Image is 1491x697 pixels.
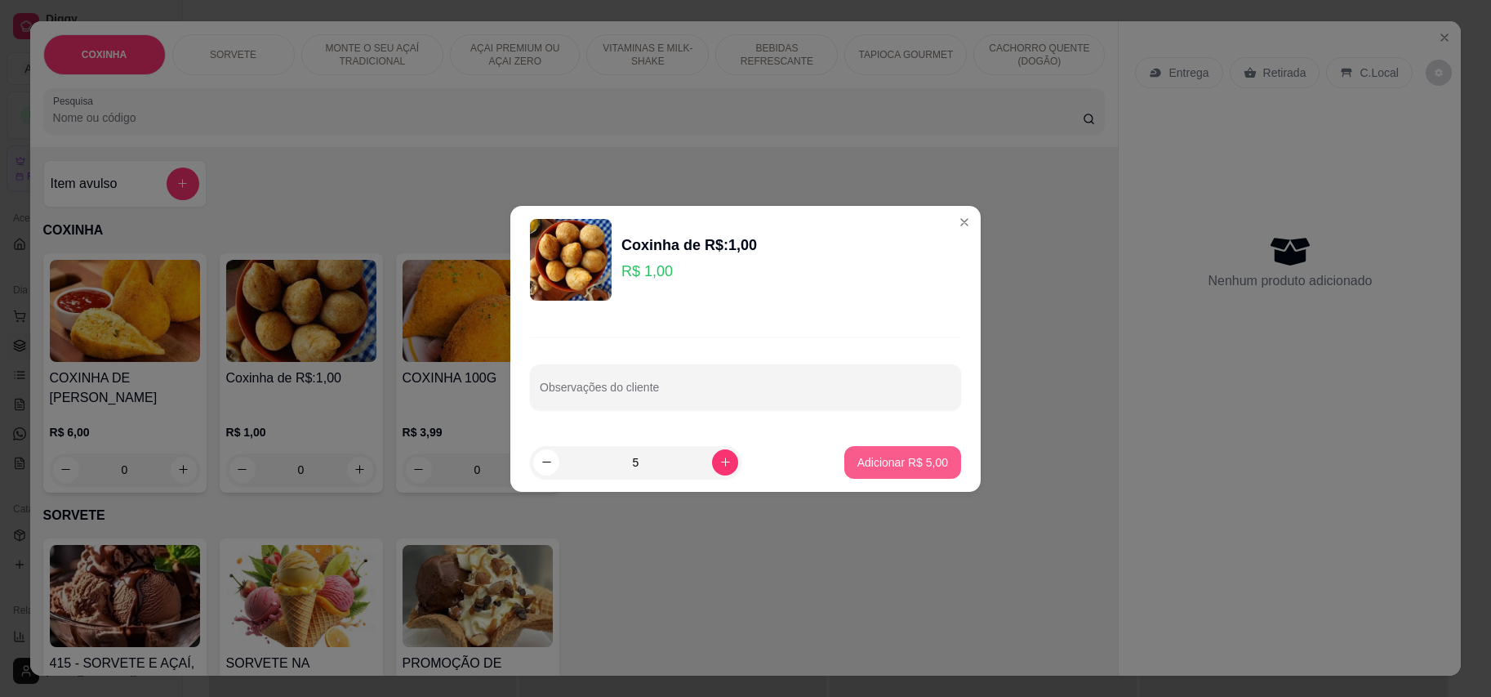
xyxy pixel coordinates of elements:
[621,234,757,257] div: Coxinha de R$:1,00
[533,449,559,476] button: decrease-product-quantity
[857,454,948,471] p: Adicionar R$ 5,00
[621,260,757,283] p: R$ 1,00
[712,449,738,476] button: increase-product-quantity
[844,446,961,479] button: Adicionar R$ 5,00
[530,219,612,301] img: product-image
[540,386,951,402] input: Observações do cliente
[951,209,977,235] button: Close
